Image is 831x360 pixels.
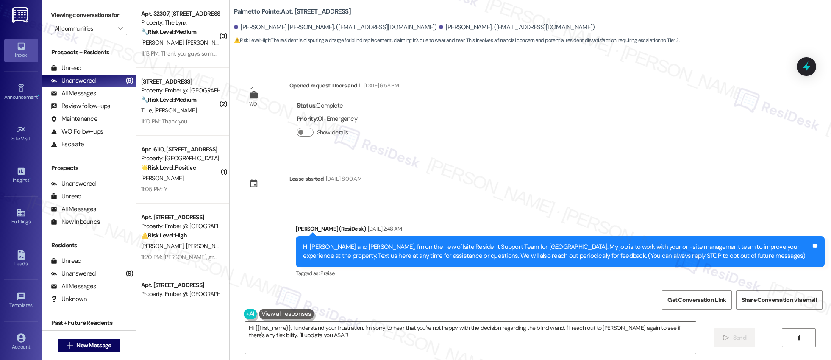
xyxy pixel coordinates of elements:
div: WO Follow-ups [51,127,103,136]
button: Send [714,328,755,347]
div: Unread [51,192,81,201]
div: [PERSON_NAME] [PERSON_NAME]. ([EMAIL_ADDRESS][DOMAIN_NAME]) [234,23,437,32]
div: 11:05 PM: Y [141,185,167,193]
strong: 🔧 Risk Level: Medium [141,28,196,36]
div: Property: Ember @ [GEOGRAPHIC_DATA] [141,86,220,95]
label: Show details [317,128,348,137]
span: Send [733,333,746,342]
div: Tagged as: [296,267,825,279]
button: Get Conversation Link [662,290,731,310]
div: Apt. 32307, [STREET_ADDRESS][PERSON_NAME] [141,9,220,18]
strong: ⚠️ Risk Level: High [141,232,187,239]
div: Past + Future Residents [42,318,136,327]
a: Templates • [4,289,38,312]
span: Praise [320,270,334,277]
div: [PERSON_NAME]. ([EMAIL_ADDRESS][DOMAIN_NAME]) [439,23,595,32]
label: Viewing conversations for [51,8,127,22]
div: Property: [GEOGRAPHIC_DATA] [141,154,220,163]
span: [PERSON_NAME] [186,39,228,46]
div: [STREET_ADDRESS] [141,77,220,86]
div: Unread [51,257,81,265]
i:  [795,335,802,341]
a: Buildings [4,206,38,229]
i:  [723,335,729,341]
div: [DATE] 2:48 AM [366,224,402,233]
div: Property: Ember @ [GEOGRAPHIC_DATA] [141,222,220,231]
div: Apt. [STREET_ADDRESS] [141,213,220,222]
div: Lease started [289,174,324,183]
div: 11:10 PM: Thank you [141,117,187,125]
div: Unknown [51,295,87,304]
strong: 🔧 Risk Level: Medium [141,96,196,103]
span: • [29,176,31,182]
div: All Messages [51,282,96,291]
strong: ⚠️ Risk Level: High [234,37,270,44]
div: Unanswered [51,179,96,188]
div: 11:13 PM: Thank you guys so much [141,50,222,57]
div: Prospects + Residents [42,48,136,57]
i:  [67,342,73,349]
div: All Messages [51,205,96,214]
span: [PERSON_NAME] [141,174,183,182]
div: Property: Ember @ [GEOGRAPHIC_DATA] [141,290,220,299]
strong: 🔧 Risk Level: Medium [141,299,196,307]
div: Apt. [STREET_ADDRESS] [141,281,220,290]
input: All communities [55,22,114,35]
span: [PERSON_NAME] [141,39,186,46]
i:  [118,25,122,32]
span: • [33,301,34,307]
div: New Inbounds [51,218,100,226]
div: Maintenance [51,114,97,123]
span: Share Conversation via email [742,296,817,304]
a: Inbox [4,39,38,62]
strong: 🌟 Risk Level: Positive [141,164,196,171]
a: Site Visit • [4,123,38,145]
div: Residents [42,241,136,250]
div: Property: The Lynx [141,18,220,27]
div: (9) [124,267,136,280]
div: Unanswered [51,76,96,85]
div: [DATE] 8:00 AM [324,174,361,183]
a: Leads [4,248,38,271]
div: Apt. 6110, [STREET_ADDRESS] [141,145,220,154]
b: Status [297,101,316,110]
span: [PERSON_NAME] [186,242,231,250]
span: • [31,134,32,140]
span: [PERSON_NAME] [154,106,197,114]
div: [PERSON_NAME] (ResiDesk) [296,224,825,236]
div: WO [249,100,257,109]
span: T. Le [141,106,154,114]
span: : The resident is disputing a charge for blind replacement, claiming it's due to wear and tear. T... [234,36,679,45]
a: Insights • [4,164,38,187]
button: New Message [58,339,120,352]
div: Unread [51,64,81,73]
textarea: Hi {{first_name}}, I understand your frustration. I'm sorry to hear that you're not happy with th... [245,322,696,354]
span: New Message [76,341,111,350]
div: All Messages [51,89,96,98]
span: Get Conversation Link [667,296,726,304]
span: • [38,93,39,99]
div: : Complete [297,99,357,112]
button: Share Conversation via email [736,290,823,310]
div: Hi [PERSON_NAME] and [PERSON_NAME], I'm on the new offsite Resident Support Team for [GEOGRAPHIC_... [303,243,811,261]
img: ResiDesk Logo [12,7,30,23]
a: Account [4,331,38,354]
div: Unanswered [51,269,96,278]
span: [PERSON_NAME] [141,242,186,250]
div: : 01-Emergency [297,112,357,126]
b: Priority [297,114,317,123]
div: [DATE] 6:58 PM [362,81,399,90]
div: Opened request: Doors and l... [289,81,399,93]
b: Palmetto Pointe: Apt. [STREET_ADDRESS] [234,7,351,16]
div: Prospects [42,164,136,173]
div: Escalate [51,140,84,149]
div: Review follow-ups [51,102,110,111]
div: (9) [124,74,136,87]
